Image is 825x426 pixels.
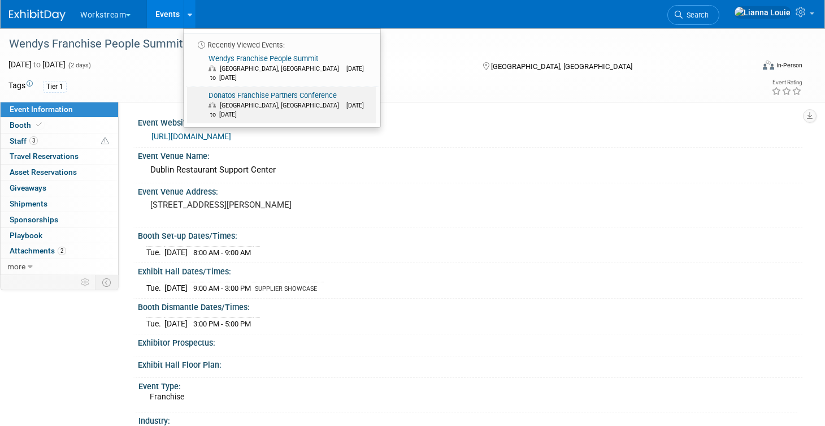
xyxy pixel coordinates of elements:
[8,60,66,69] span: [DATE] [DATE]
[1,212,118,227] a: Sponsorships
[1,134,118,149] a: Staff3
[10,183,46,192] span: Giveaways
[36,122,42,128] i: Booth reservation complete
[8,80,33,93] td: Tags
[184,33,380,50] li: Recently Viewed Events:
[187,87,376,123] a: Donatos Franchise Partners Conference [GEOGRAPHIC_DATA], [GEOGRAPHIC_DATA] [DATE] to [DATE]
[138,356,802,371] div: Exhibit Hall Floor Plan:
[187,50,376,87] a: Wendys Franchise People Summit [GEOGRAPHIC_DATA], [GEOGRAPHIC_DATA] [DATE] to [DATE]
[138,378,797,392] div: Event Type:
[1,243,118,259] a: Attachments2
[138,148,802,162] div: Event Venue Name:
[193,320,251,328] span: 3:00 PM - 5:00 PM
[255,285,317,292] span: SUPPLIER SHOWCASE
[76,275,95,290] td: Personalize Event Tab Strip
[9,10,66,21] img: ExhibitDay
[138,227,802,242] div: Booth Set-up Dates/Times:
[667,5,719,25] a: Search
[10,215,58,224] span: Sponsorships
[220,102,345,109] span: [GEOGRAPHIC_DATA], [GEOGRAPHIC_DATA]
[95,275,119,290] td: Toggle Event Tabs
[10,152,79,161] span: Travel Reservations
[763,61,774,70] img: Format-Inperson.png
[150,200,402,210] pre: [STREET_ADDRESS][PERSON_NAME]
[10,199,47,208] span: Shipments
[67,62,91,69] span: (2 days)
[734,6,791,19] img: Lianna Louie
[146,282,164,294] td: Tue.
[1,259,118,274] a: more
[101,136,109,147] span: Potential Scheduling Conflict -- at least one attendee is tagged in another overlapping event.
[32,60,42,69] span: to
[10,231,42,240] span: Playbook
[29,136,38,145] span: 3
[10,105,73,114] span: Event Information
[684,59,802,76] div: Event Format
[683,11,709,19] span: Search
[220,65,345,72] span: [GEOGRAPHIC_DATA], [GEOGRAPHIC_DATA]
[209,102,364,118] span: [DATE] to [DATE]
[1,149,118,164] a: Travel Reservations
[164,318,188,330] td: [DATE]
[164,247,188,259] td: [DATE]
[43,81,67,93] div: Tier 1
[1,102,118,117] a: Event Information
[151,132,231,141] a: [URL][DOMAIN_NAME]
[58,247,66,255] span: 2
[1,180,118,196] a: Giveaways
[138,114,802,128] div: Event Website:
[164,282,188,294] td: [DATE]
[1,228,118,243] a: Playbook
[1,118,118,133] a: Booth
[10,136,38,145] span: Staff
[209,65,364,81] span: [DATE] to [DATE]
[138,183,802,197] div: Event Venue Address:
[10,246,66,255] span: Attachments
[491,62,632,71] span: [GEOGRAPHIC_DATA], [GEOGRAPHIC_DATA]
[146,318,164,330] td: Tue.
[1,165,118,180] a: Asset Reservations
[150,392,184,401] span: Franchise
[193,284,251,292] span: 9:00 AM - 3:00 PM
[1,196,118,212] a: Shipments
[138,334,802,348] div: Exhibitor Prospectus:
[193,248,251,257] span: 8:00 AM - 9:00 AM
[146,247,164,259] td: Tue.
[10,167,77,177] span: Asset Reservations
[10,121,44,130] span: Booth
[7,262,25,271] span: more
[138,299,802,313] div: Booth Dismantle Dates/Times:
[5,34,735,54] div: Wendys Franchise People Summit
[138,263,802,277] div: Exhibit Hall Dates/Times:
[146,161,794,179] div: Dublin Restaurant Support Center
[771,80,802,85] div: Event Rating
[776,61,802,70] div: In-Person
